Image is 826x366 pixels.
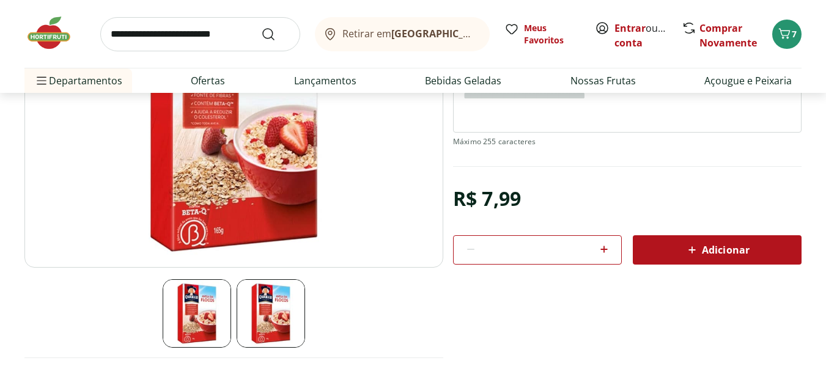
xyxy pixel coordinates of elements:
a: Bebidas Geladas [425,73,501,88]
a: Criar conta [614,21,682,49]
img: Principal [237,279,305,348]
a: Lançamentos [294,73,356,88]
b: [GEOGRAPHIC_DATA]/[GEOGRAPHIC_DATA] [391,27,597,40]
a: Entrar [614,21,646,35]
img: Principal [163,279,231,348]
a: Meus Favoritos [504,22,580,46]
a: Nossas Frutas [570,73,636,88]
div: R$ 7,99 [453,181,521,216]
span: Meus Favoritos [524,22,580,46]
button: Retirar em[GEOGRAPHIC_DATA]/[GEOGRAPHIC_DATA] [315,17,490,51]
button: Adicionar [633,235,802,265]
button: Menu [34,66,49,95]
input: search [100,17,300,51]
span: Adicionar [685,243,750,257]
span: 7 [792,28,797,40]
span: ou [614,21,669,50]
span: Retirar em [342,28,478,39]
button: Carrinho [772,20,802,49]
a: Açougue e Peixaria [704,73,792,88]
span: Departamentos [34,66,122,95]
a: Comprar Novamente [699,21,757,49]
button: Submit Search [261,27,290,42]
img: Hortifruti [24,15,86,51]
a: Ofertas [191,73,225,88]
